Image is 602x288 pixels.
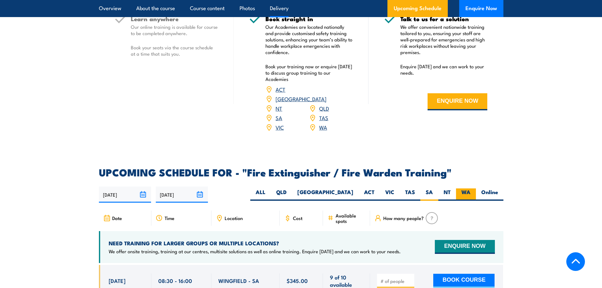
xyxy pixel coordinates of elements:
label: ALL [250,188,271,201]
label: Online [476,188,503,201]
a: [GEOGRAPHIC_DATA] [276,95,326,102]
h5: Talk to us for a solution [400,16,488,22]
span: 08:30 - 16:00 [158,277,192,284]
label: TAS [400,188,420,201]
a: QLD [319,104,329,112]
a: SA [276,114,282,121]
input: From date [99,187,151,203]
p: We offer onsite training, training at our centres, multisite solutions as well as online training... [109,248,401,254]
button: ENQUIRE NOW [435,240,495,254]
span: WINGFIELD - SA [218,277,259,284]
h5: Book straight in [265,16,353,22]
input: # of people [380,278,412,284]
label: VIC [380,188,400,201]
p: Our Academies are located nationally and provide customised safety training solutions, enhancing ... [265,24,353,55]
h2: UPCOMING SCHEDULE FOR - "Fire Extinguisher / Fire Warden Training" [99,168,503,176]
span: Cost [293,215,302,221]
a: NT [276,104,282,112]
p: Book your training now or enquire [DATE] to discuss group training to our Academies [265,63,353,82]
a: TAS [319,114,328,121]
input: To date [156,187,208,203]
a: VIC [276,123,284,131]
h4: NEED TRAINING FOR LARGER GROUPS OR MULTIPLE LOCATIONS? [109,240,401,247]
span: $345.00 [287,277,308,284]
span: Date [112,215,122,221]
span: Time [165,215,174,221]
p: Book your seats via the course schedule at a time that suits you. [131,44,218,57]
span: Location [225,215,243,221]
label: SA [420,188,438,201]
label: ACT [359,188,380,201]
p: We offer convenient nationwide training tailored to you, ensuring your staff are well-prepared fo... [400,24,488,55]
span: Available spots [336,213,366,224]
p: Enquire [DATE] and we can work to your needs. [400,63,488,76]
a: ACT [276,85,285,93]
h5: Learn anywhere [131,16,218,22]
label: [GEOGRAPHIC_DATA] [292,188,359,201]
span: [DATE] [109,277,125,284]
button: BOOK COURSE [433,274,495,288]
p: Our online training is available for course to be completed anywhere. [131,24,218,36]
label: QLD [271,188,292,201]
button: ENQUIRE NOW [428,93,487,110]
span: How many people? [383,215,424,221]
label: WA [456,188,476,201]
label: NT [438,188,456,201]
a: WA [319,123,327,131]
